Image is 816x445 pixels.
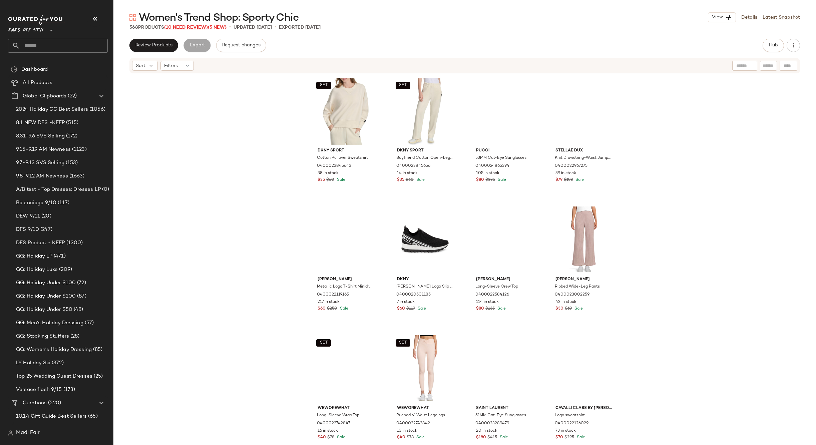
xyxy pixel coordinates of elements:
[475,284,518,290] span: Long-Sleeve Crew Top
[476,170,499,176] span: 105 in stock
[319,83,328,88] span: SET
[16,146,71,153] span: 9.15-9.19 AM Newness
[16,172,68,180] span: 9.8-9.12 AM Newness
[16,293,76,300] span: GG: Holiday Under $200
[16,319,83,327] span: GG: Men's Holiday Dressing
[555,299,576,305] span: 42 in stock
[129,39,178,52] button: Review Products
[139,11,299,25] span: Women's Trend Shop: Sporty Chic
[316,82,331,89] button: SET
[317,292,349,298] span: 0400022119165
[399,83,407,88] span: SET
[16,212,40,220] span: DEW 9/11
[555,292,589,298] span: 0400023002259
[65,119,78,127] span: (515)
[136,62,145,69] span: Sort
[16,239,65,247] span: DFS Product - KEEP
[318,170,339,176] span: 38 in stock
[16,159,64,167] span: 9.7-9.13 SVS Selling
[229,23,231,31] span: •
[16,413,87,420] span: 10.14 Gift Guide Best Sellers
[555,284,600,290] span: Ribbed Wide-Leg Pants
[16,266,58,274] span: GG: Holiday Luxe
[555,155,611,161] span: Knit Drawstring-Waist Jumpsuit
[83,426,94,434] span: (61)
[415,435,425,440] span: Sale
[396,339,410,347] button: SET
[56,199,69,207] span: (117)
[476,299,499,305] span: 114 in stock
[397,148,453,154] span: DKNY Sport
[39,226,52,234] span: (247)
[565,306,572,312] span: $69
[92,373,103,380] span: (25)
[317,421,350,427] span: 0400022742847
[573,307,583,311] span: Sale
[399,341,407,345] span: SET
[87,413,98,420] span: (65)
[66,92,77,100] span: (22)
[318,428,338,434] span: 16 in stock
[23,92,66,100] span: Global Clipboards
[406,306,415,312] span: $119
[16,226,39,234] span: DFS 9/10
[40,212,51,220] span: (20)
[52,253,66,260] span: (471)
[318,405,374,411] span: WeWoreWhat
[316,339,331,347] button: SET
[62,386,75,394] span: (173)
[58,266,72,274] span: (209)
[129,24,227,31] div: Products
[396,163,430,169] span: 0400023845656
[317,413,359,419] span: Long-Sleeve Wrap Top
[327,435,334,441] span: $78
[475,155,526,161] span: 53MM Cat-Eye Sunglasses
[222,43,261,48] span: Request changes
[550,206,617,274] img: 0400023002259_ELDERBERRY
[68,172,85,180] span: (1663)
[164,25,208,30] span: (10 Need Review)
[76,293,86,300] span: (87)
[318,277,374,283] span: [PERSON_NAME]
[712,15,723,20] span: View
[392,206,459,274] img: 0400020501185_BLACK
[65,132,78,140] span: (172)
[88,106,105,113] span: (1056)
[16,186,101,193] span: A/B test - Top Dresses: Dresses LP
[164,62,178,69] span: Filters
[741,14,757,21] a: Details
[16,346,92,354] span: GG: Women's Holiday Dressing
[317,163,351,169] span: 0400023845643
[476,148,532,154] span: Pucci
[397,405,453,411] span: WeWoreWhat
[397,277,453,283] span: Dkny
[21,66,48,73] span: Dashboard
[318,435,326,441] span: $40
[135,43,172,48] span: Review Products
[101,186,109,193] span: (0)
[16,429,40,437] span: Madi Fair
[416,307,426,311] span: Sale
[476,277,532,283] span: [PERSON_NAME]
[275,23,276,31] span: •
[487,435,497,441] span: $415
[16,426,83,434] span: 10.21 gift guide best sellers
[574,178,584,182] span: Sale
[555,170,576,176] span: 39 in stock
[129,25,138,30] span: 568
[555,405,612,411] span: Cavalli Class by [PERSON_NAME]
[339,307,348,311] span: Sale
[475,421,509,427] span: 0400023289479
[555,428,576,434] span: 73 in stock
[396,413,445,419] span: Ruched V-Waist Leggings
[397,177,404,183] span: $35
[319,341,328,345] span: SET
[129,14,136,21] img: svg%3e
[23,399,47,407] span: Curations
[564,435,574,441] span: $295
[92,346,103,354] span: (85)
[16,359,50,367] span: LY Holiday Ski
[8,23,43,35] span: Saks OFF 5TH
[234,24,272,31] p: updated [DATE]
[555,148,612,154] span: Stellae Dux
